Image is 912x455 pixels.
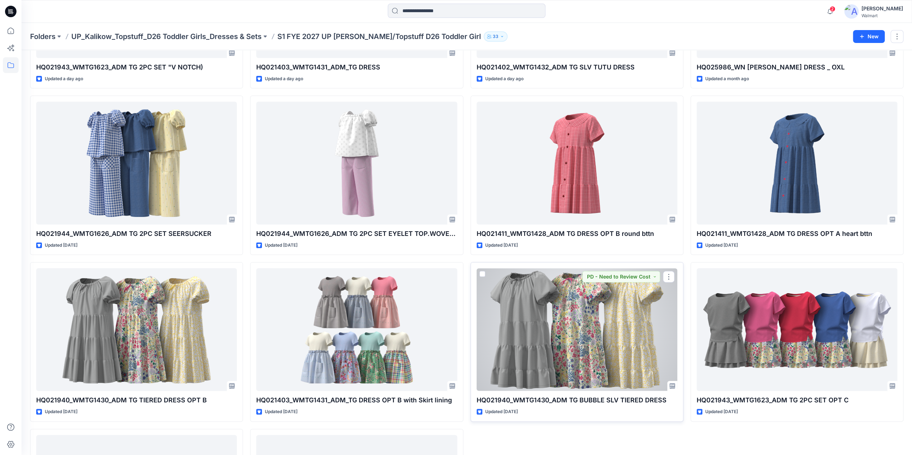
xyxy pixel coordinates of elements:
[853,30,885,43] button: New
[277,32,481,42] p: S1 FYE 2027 UP [PERSON_NAME]/Topstuff D26 Toddler Girl
[705,242,738,249] p: Updated [DATE]
[256,268,457,391] a: HQ021403_WMTG1431_ADM_TG DRESS OPT B with Skirt lining
[477,102,677,224] a: HQ021411_WMTG1428_ADM TG DRESS OPT B round bttn
[36,395,237,405] p: HQ021940_WMTG1430_ADM TG TIERED DRESS OPT B
[485,242,518,249] p: Updated [DATE]
[705,408,738,416] p: Updated [DATE]
[36,62,237,72] p: HQ021943_WMTG1623_ADM TG 2PC SET "V NOTCH)
[477,62,677,72] p: HQ021402_WMTG1432_ADM TG SLV TUTU DRESS
[697,102,897,224] a: HQ021411_WMTG1428_ADM TG DRESS OPT A heart bttn
[477,268,677,391] a: HQ021940_WMTG1430_ADM TG BUBBLE SLV TIERED DRESS
[256,229,457,239] p: HQ021944_WMTG1626_ADM TG 2PC SET EYELET TOP.WOVEN BTTM
[265,242,297,249] p: Updated [DATE]
[256,395,457,405] p: HQ021403_WMTG1431_ADM_TG DRESS OPT B with Skirt lining
[493,33,498,40] p: 33
[256,102,457,224] a: HQ021944_WMTG1626_ADM TG 2PC SET EYELET TOP.WOVEN BTTM
[36,229,237,239] p: HQ021944_WMTG1626_ADM TG 2PC SET SEERSUCKER
[861,13,903,18] div: Walmart
[256,62,457,72] p: HQ021403_WMTG1431_ADM_TG DRESS
[485,408,518,416] p: Updated [DATE]
[697,229,897,239] p: HQ021411_WMTG1428_ADM TG DRESS OPT A heart bttn
[45,75,83,83] p: Updated a day ago
[71,32,262,42] a: UP_Kalikow_Topstuff_D26 Toddler Girls_Dresses & Sets
[36,102,237,224] a: HQ021944_WMTG1626_ADM TG 2PC SET SEERSUCKER
[830,6,835,12] span: 2
[265,75,303,83] p: Updated a day ago
[844,4,859,19] img: avatar
[697,62,897,72] p: HQ025986_WN [PERSON_NAME] DRESS _ OXL
[265,408,297,416] p: Updated [DATE]
[705,75,749,83] p: Updated a month ago
[697,395,897,405] p: HQ021943_WMTG1623_ADM TG 2PC SET OPT C
[861,4,903,13] div: [PERSON_NAME]
[477,229,677,239] p: HQ021411_WMTG1428_ADM TG DRESS OPT B round bttn
[36,268,237,391] a: HQ021940_WMTG1430_ADM TG TIERED DRESS OPT B
[477,395,677,405] p: HQ021940_WMTG1430_ADM TG BUBBLE SLV TIERED DRESS
[45,242,77,249] p: Updated [DATE]
[484,32,507,42] button: 33
[485,75,524,83] p: Updated a day ago
[697,268,897,391] a: HQ021943_WMTG1623_ADM TG 2PC SET OPT C
[30,32,56,42] a: Folders
[45,408,77,416] p: Updated [DATE]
